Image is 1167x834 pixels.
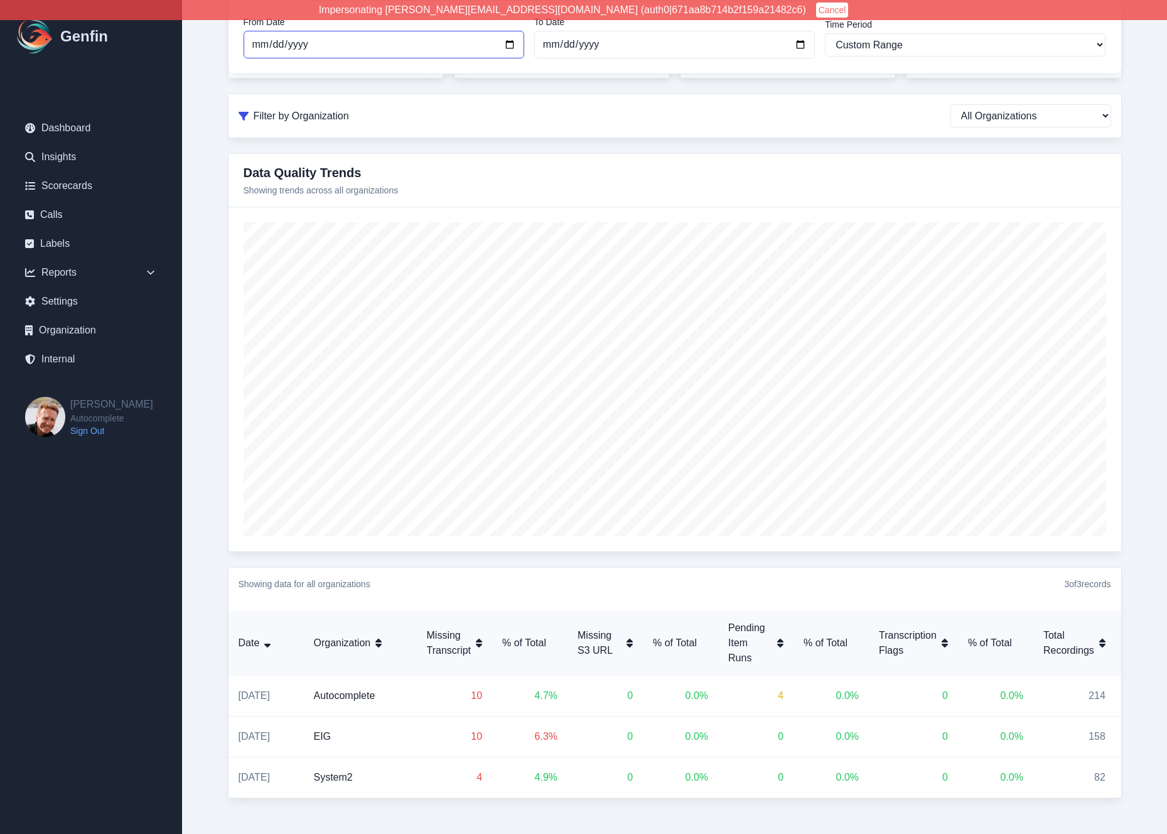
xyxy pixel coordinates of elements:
[643,610,718,676] th: % of Total
[239,636,294,651] div: Date
[60,26,108,46] h1: Genfin
[836,731,859,742] span: 0.0 %
[254,109,349,124] span: Filter by Organization
[627,731,633,742] span: 0
[942,731,948,742] span: 0
[627,690,633,701] span: 0
[70,412,153,425] span: Autocomplete
[304,676,417,717] td: Autocomplete
[239,578,370,590] div: Showing data for all organizations
[1065,578,1111,590] div: 3 of 3 records
[229,717,304,757] td: [DATE]
[535,690,557,701] span: 4.7 %
[471,690,482,701] span: 10
[778,690,783,701] span: 4
[304,757,417,798] td: System2
[15,318,167,343] a: Organization
[15,16,55,57] img: Logo
[535,772,557,783] span: 4.9 %
[942,690,948,701] span: 0
[686,690,708,701] span: 0.0 %
[578,628,633,658] div: Missing S3 URL
[778,731,783,742] span: 0
[836,772,859,783] span: 0.0 %
[15,116,167,141] a: Dashboard
[686,772,708,783] span: 0.0 %
[471,731,482,742] span: 10
[304,717,417,757] td: EIG
[427,628,483,658] div: Missing Transcript
[70,425,153,437] a: Sign Out
[1000,690,1023,701] span: 0.0 %
[1000,772,1023,783] span: 0.0 %
[686,731,708,742] span: 0.0 %
[15,347,167,372] a: Internal
[25,397,65,437] img: Brian Dunagan
[535,731,557,742] span: 6.3 %
[15,231,167,256] a: Labels
[958,610,1033,676] th: % of Total
[15,289,167,314] a: Settings
[793,610,869,676] th: % of Total
[1033,717,1116,757] td: 158
[836,690,859,701] span: 0.0 %
[879,628,948,658] div: Transcription Flags
[476,772,482,783] span: 4
[942,772,948,783] span: 0
[244,184,399,197] p: Showing trends across all organizations
[15,202,167,227] a: Calls
[728,620,783,666] div: Pending Item Runs
[825,18,1105,31] label: Time Period
[627,772,633,783] span: 0
[15,173,167,198] a: Scorecards
[229,676,304,717] td: [DATE]
[244,164,399,181] h3: Data Quality Trends
[1033,676,1116,717] td: 214
[1033,757,1116,798] td: 82
[70,397,153,412] h2: [PERSON_NAME]
[534,16,815,28] label: To Date
[492,610,567,676] th: % of Total
[15,260,167,285] div: Reports
[314,636,407,651] div: Organization
[15,144,167,170] a: Insights
[244,16,524,28] label: From Date
[229,757,304,798] td: [DATE]
[778,772,783,783] span: 0
[1000,731,1023,742] span: 0.0 %
[816,3,849,18] button: Cancel
[1043,628,1105,658] div: Total Recordings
